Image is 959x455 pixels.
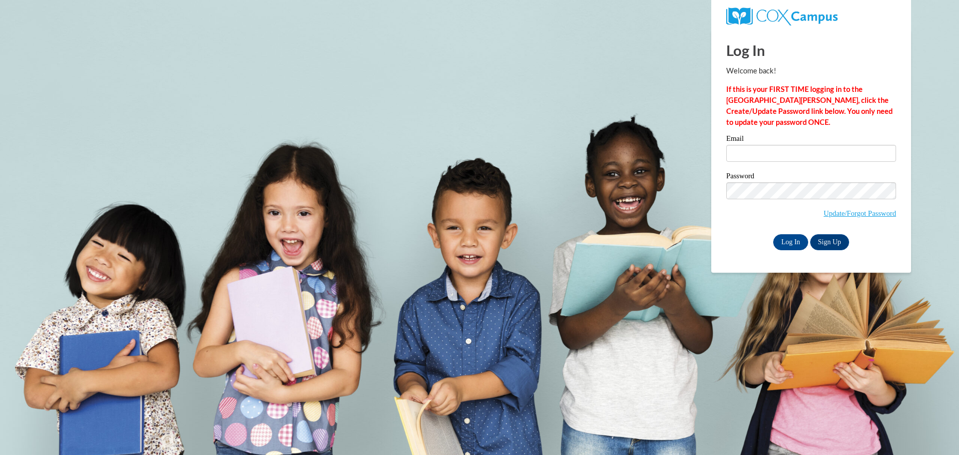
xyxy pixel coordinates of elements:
p: Welcome back! [726,65,896,76]
input: Log In [773,234,808,250]
strong: If this is your FIRST TIME logging in to the [GEOGRAPHIC_DATA][PERSON_NAME], click the Create/Upd... [726,85,893,126]
a: COX Campus [726,11,838,20]
a: Sign Up [810,234,849,250]
img: COX Campus [726,7,838,25]
label: Password [726,172,896,182]
label: Email [726,135,896,145]
a: Update/Forgot Password [824,209,896,217]
h1: Log In [726,40,896,60]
